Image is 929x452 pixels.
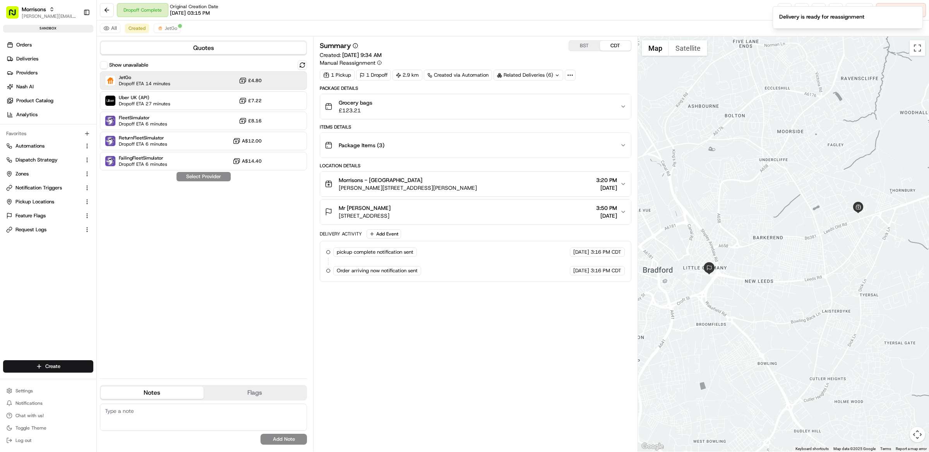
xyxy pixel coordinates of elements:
a: Notification Triggers [6,184,81,191]
button: Notes [101,387,204,399]
span: [DATE] [69,141,84,147]
span: Providers [16,69,38,76]
img: Uber UK (API) [105,96,115,106]
div: Location Details [320,163,631,169]
a: Product Catalog [3,95,96,107]
span: 3:16 PM CDT [591,249,621,256]
a: Pickup Locations [6,198,81,205]
a: 📗Knowledge Base [5,170,62,184]
img: 4037041995827_4c49e92c6e3ed2e3ec13_72.png [16,74,30,88]
span: API Documentation [73,173,124,181]
button: Zones [3,168,93,180]
span: [DATE] [573,249,589,256]
a: Terms [880,447,891,451]
span: Knowledge Base [15,173,59,181]
span: Pylon [77,192,94,198]
button: Manual Reassignment [320,59,382,67]
span: Settings [15,388,33,394]
button: Morrisons [22,5,46,13]
span: Notifications [15,400,43,406]
span: Orders [16,41,32,48]
button: See all [120,99,141,108]
span: FleetSimulator [119,115,167,121]
span: Automations [15,143,45,150]
button: CDT [600,41,631,51]
img: JetGo [105,76,115,86]
span: JetGo [119,74,170,81]
a: Deliveries [3,53,96,65]
span: Dropoff ETA 6 minutes [119,141,167,147]
span: Request Logs [15,226,46,233]
div: We're available if you need us! [35,82,106,88]
button: Dispatch Strategy [3,154,93,166]
span: [PERSON_NAME][STREET_ADDRESS][PERSON_NAME] [339,184,477,192]
span: [DATE] 9:34 AM [342,52,382,58]
label: Show unavailable [109,62,148,69]
img: Ami Wang [8,134,20,146]
span: Manual Reassignment [320,59,375,67]
h3: Summary [320,42,351,49]
button: [PERSON_NAME][EMAIL_ADDRESS][DOMAIN_NAME] [22,13,77,19]
span: [DATE] 03:15 PM [170,10,210,17]
button: Notifications [3,398,93,409]
button: Notification Triggers [3,182,93,194]
button: Create [3,360,93,373]
span: ReturnFleetSimulator [119,135,167,141]
span: £8.16 [248,118,262,124]
div: Items Details [320,124,631,130]
button: Morrisons[PERSON_NAME][EMAIL_ADDRESS][DOMAIN_NAME] [3,3,80,22]
div: Delivery Activity [320,231,362,237]
img: profile_jet_go_morrisons_partner.png [157,25,163,31]
span: Nash AI [16,83,34,90]
span: FailingFleetSimulator [119,155,167,161]
button: Map camera controls [910,427,925,442]
button: A$12.00 [233,137,262,145]
button: Quotes [101,42,306,54]
a: Created via Automation [424,70,492,81]
span: Grocery bags [339,99,372,107]
input: Clear [20,50,128,58]
span: Created: [320,51,382,59]
div: 1 Dropoff [356,70,391,81]
span: Mr [PERSON_NAME] [339,204,391,212]
span: £7.22 [248,98,262,104]
img: ReturnFleetSimulator [105,136,115,146]
span: JetGo [165,25,177,31]
a: Open this area in Google Maps (opens a new window) [640,442,665,452]
a: Analytics [3,108,96,121]
div: 💻 [65,174,72,180]
button: Feature Flags [3,210,93,222]
button: Morrisons - [GEOGRAPHIC_DATA][PERSON_NAME][STREET_ADDRESS][PERSON_NAME]3:20 PM[DATE] [320,172,631,196]
div: Favorites [3,127,93,140]
span: 3:20 PM [596,176,617,184]
button: Show satellite imagery [669,40,707,56]
span: [PERSON_NAME] [24,141,63,147]
a: Providers [3,67,96,79]
button: Start new chat [132,76,141,86]
span: Package Items ( 3 ) [339,141,384,149]
button: Mr [PERSON_NAME][STREET_ADDRESS]3:50 PM[DATE] [320,199,631,224]
span: [DATE] [596,212,617,220]
button: Package Items (3) [320,133,631,158]
button: A$14.40 [233,157,262,165]
button: Show street map [642,40,669,56]
span: Order arriving now notification sent [337,267,418,274]
img: FailingFleetSimulator [105,156,115,166]
span: pickup complete notification sent [337,249,413,256]
a: Automations [6,143,81,150]
a: Request Logs [6,226,81,233]
span: Created [129,25,146,31]
span: Dropoff ETA 14 minutes [119,81,170,87]
a: Orders [3,39,96,51]
img: 1736555255976-a54dd68f-1ca7-489b-9aae-adbdc363a1c4 [8,74,22,88]
img: FleetSimulator [105,116,115,126]
button: All [100,24,120,33]
button: £8.16 [239,117,262,125]
button: Grocery bags£123.21 [320,94,631,119]
div: Related Deliveries (6) [494,70,563,81]
span: Pickup Locations [15,198,54,205]
span: Map data ©2025 Google [833,447,876,451]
